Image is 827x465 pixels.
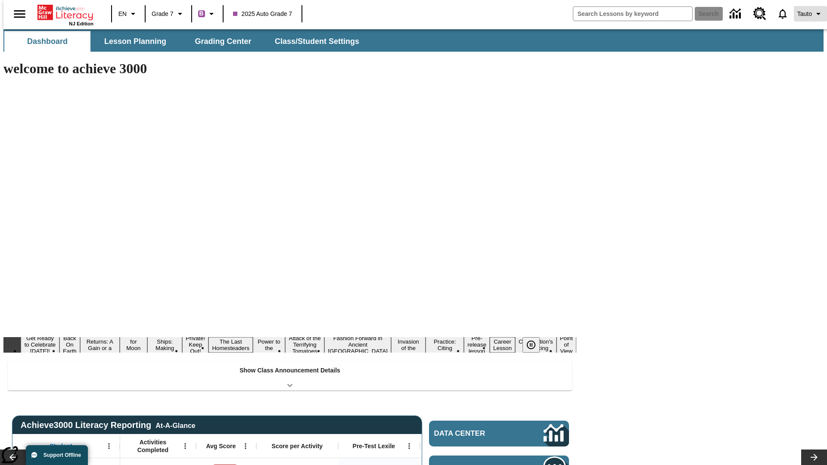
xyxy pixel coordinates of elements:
[426,331,464,359] button: Slide 12 Mixed Practice: Citing Evidence
[573,7,692,21] input: search field
[120,331,147,359] button: Slide 4 Time for Moon Rules?
[434,429,515,438] span: Data Center
[103,440,115,453] button: Open Menu
[324,334,391,356] button: Slide 10 Fashion Forward in Ancient Rome
[115,6,142,22] button: Language: EN, Select a language
[59,334,80,356] button: Slide 2 Back On Earth
[522,337,548,353] div: Pause
[3,29,824,52] div: SubNavbar
[797,9,812,19] span: Tauto
[429,421,569,446] a: Data Center
[44,452,81,458] span: Support Offline
[37,4,93,21] a: Home
[180,31,266,52] button: Grading Center
[69,21,93,26] span: NJ Edition
[21,420,196,430] span: Achieve3000 Literacy Reporting
[179,440,192,453] button: Open Menu
[285,334,324,356] button: Slide 9 Attack of the Terrifying Tomatoes
[147,331,182,359] button: Slide 5 Cruise Ships: Making Waves
[515,331,557,359] button: Slide 15 The Constitution's Balancing Act
[148,6,189,22] button: Grade: Grade 7, Select a grade
[21,334,59,356] button: Slide 1 Get Ready to Celebrate Juneteenth!
[37,3,93,26] div: Home
[391,331,426,359] button: Slide 11 The Invasion of the Free CD
[80,331,120,359] button: Slide 3 Free Returns: A Gain or a Drain?
[490,337,515,353] button: Slide 14 Career Lesson
[3,7,126,15] body: Maximum 600 characters Press Escape to exit toolbar Press Alt + F10 to reach toolbar
[7,1,32,27] button: Open side menu
[26,445,88,465] button: Support Offline
[124,438,181,454] span: Activities Completed
[199,8,204,19] span: B
[4,31,90,52] button: Dashboard
[748,2,771,25] a: Resource Center, Will open in new tab
[3,31,367,52] div: SubNavbar
[239,366,340,375] p: Show Class Announcement Details
[233,9,292,19] span: 2025 Auto Grade 7
[195,6,220,22] button: Boost Class color is purple. Change class color
[50,442,72,450] span: Student
[92,31,178,52] button: Lesson Planning
[3,61,576,77] h1: welcome to achieve 3000
[8,361,572,391] div: Show Class Announcement Details
[118,9,127,19] span: EN
[206,442,236,450] span: Avg Score
[155,420,195,430] div: At-A-Glance
[557,334,576,356] button: Slide 16 Point of View
[801,449,827,465] button: Lesson carousel, Next
[771,3,794,25] a: Notifications
[182,334,208,356] button: Slide 6 Private! Keep Out!
[794,6,827,22] button: Profile/Settings
[239,440,252,453] button: Open Menu
[208,337,253,353] button: Slide 7 The Last Homesteaders
[272,442,323,450] span: Score per Activity
[253,331,285,359] button: Slide 8 Solar Power to the People
[724,2,748,26] a: Data Center
[403,440,416,453] button: Open Menu
[464,334,490,356] button: Slide 13 Pre-release lesson
[268,31,366,52] button: Class/Student Settings
[152,9,174,19] span: Grade 7
[353,442,395,450] span: Pre-Test Lexile
[522,337,540,353] button: Pause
